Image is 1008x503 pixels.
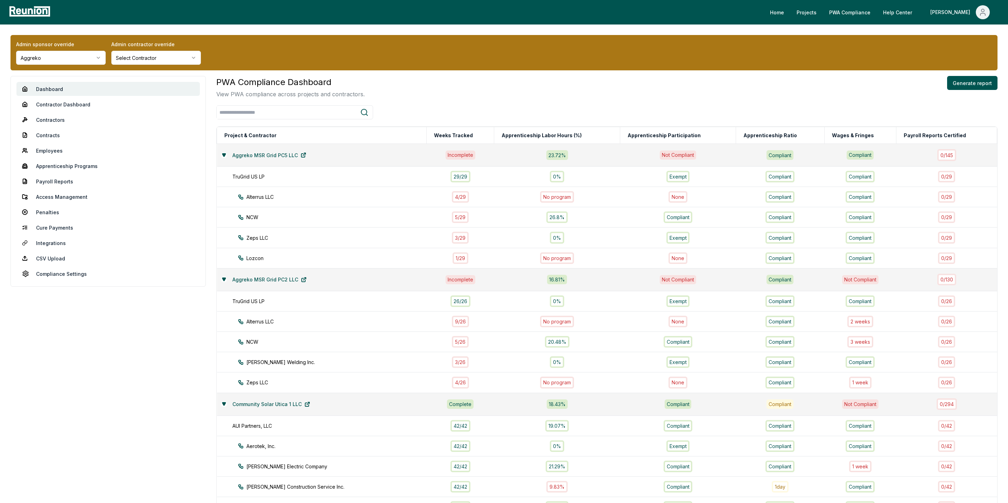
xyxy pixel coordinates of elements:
[238,358,439,366] div: [PERSON_NAME] Welding Inc.
[765,377,794,388] div: Compliant
[450,171,470,182] div: 29 / 29
[938,336,955,348] div: 0 / 26
[16,267,200,281] a: Compliance Settings
[846,232,875,243] div: Compliant
[938,461,955,472] div: 0 / 42
[238,442,439,450] div: Aerotek, Inc.
[765,316,794,327] div: Compliant
[842,399,878,408] div: Not Compliant
[540,252,574,264] div: No program
[765,440,794,452] div: Compliant
[765,232,794,243] div: Compliant
[453,252,468,264] div: 1 / 29
[938,316,955,327] div: 0 / 26
[842,275,878,284] div: Not Compliant
[938,481,955,492] div: 0 / 42
[452,232,469,243] div: 3 / 29
[547,275,567,284] div: 16.81 %
[16,251,200,265] a: CSV Upload
[764,5,1001,19] nav: Main
[765,356,794,368] div: Compliant
[447,399,474,408] div: Complete
[550,440,564,452] div: 0%
[238,463,439,470] div: [PERSON_NAME] Electric Company
[664,461,693,472] div: Compliant
[668,191,687,203] div: None
[846,420,875,432] div: Compliant
[16,41,106,48] label: Admin sponsor override
[546,150,568,160] div: 23.72 %
[877,5,918,19] a: Help Center
[232,173,434,180] div: TruGrid US LP
[446,275,475,284] div: Incomplete
[550,232,564,243] div: 0%
[238,379,439,386] div: Zeps LLC
[223,128,278,142] button: Project & Contractor
[902,128,967,142] button: Payroll Reports Certified
[765,336,794,348] div: Compliant
[765,420,794,432] div: Compliant
[450,440,470,452] div: 42 / 42
[824,5,876,19] a: PWA Compliance
[938,171,955,182] div: 0 / 29
[846,191,875,203] div: Compliant
[765,252,794,264] div: Compliant
[227,148,312,162] a: Aggreko MSR Grid PC5 LLC
[666,440,690,452] div: Exempt
[791,5,822,19] a: Projects
[664,420,693,432] div: Compliant
[232,298,434,305] div: TruGrid US LP
[665,399,692,408] div: Compliant
[216,76,365,89] h3: PWA Compliance Dashboard
[546,211,568,223] div: 26.8%
[938,232,955,243] div: 0 / 29
[938,252,955,264] div: 0 / 29
[111,41,201,48] label: Admin contractor override
[452,316,469,327] div: 9 / 26
[846,211,875,223] div: Compliant
[238,254,439,262] div: Lozcon
[847,336,873,348] div: 3 week s
[668,252,687,264] div: None
[666,356,690,368] div: Exempt
[937,398,957,410] div: 0 / 294
[238,483,439,490] div: [PERSON_NAME] Construction Service Inc.
[446,151,475,160] div: Incomplete
[847,151,874,160] div: Compliant
[238,234,439,242] div: Zeps LLC
[765,211,794,223] div: Compliant
[16,159,200,173] a: Apprenticeship Programs
[238,193,439,201] div: Alterrus LLC
[668,377,687,388] div: None
[660,151,696,160] div: Not Compliant
[765,191,794,203] div: Compliant
[937,149,956,161] div: 0 / 145
[846,252,875,264] div: Compliant
[227,397,316,411] a: Community Solar Utica 1 LLC
[930,5,973,19] div: [PERSON_NAME]
[16,128,200,142] a: Contracts
[16,97,200,111] a: Contractor Dashboard
[742,128,798,142] button: Apprenticeship Ratio
[660,275,696,284] div: Not Compliant
[450,461,470,472] div: 42 / 42
[452,211,469,223] div: 5 / 29
[216,90,365,98] p: View PWA compliance across projects and contractors.
[540,316,574,327] div: No program
[433,128,474,142] button: Weeks Tracked
[452,356,469,368] div: 3 / 26
[16,236,200,250] a: Integrations
[238,338,439,345] div: NCW
[831,128,875,142] button: Wages & Fringes
[540,191,574,203] div: No program
[938,295,955,307] div: 0 / 26
[16,221,200,235] a: Cure Payments
[550,356,564,368] div: 0%
[925,5,995,19] button: [PERSON_NAME]
[666,232,690,243] div: Exempt
[664,336,693,348] div: Compliant
[766,150,793,160] div: Compliant
[545,336,569,348] div: 20.48%
[765,171,794,182] div: Compliant
[550,171,564,182] div: 0%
